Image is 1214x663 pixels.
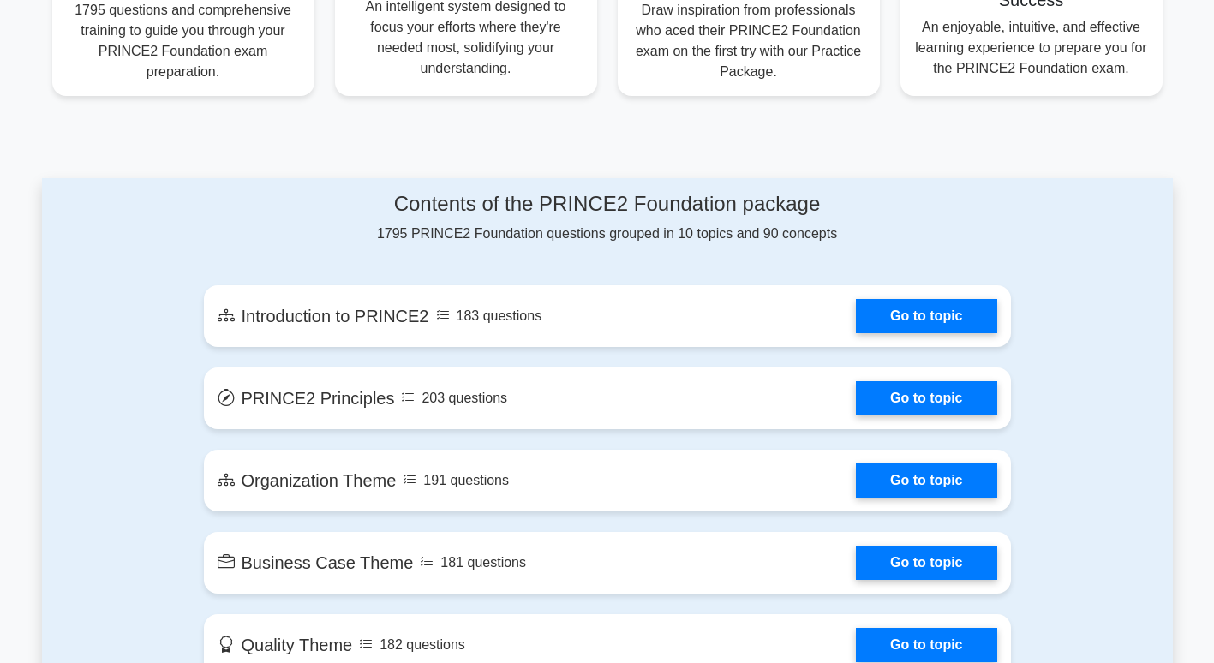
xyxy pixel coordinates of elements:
h4: Contents of the PRINCE2 Foundation package [204,192,1011,217]
p: An enjoyable, intuitive, and effective learning experience to prepare you for the PRINCE2 Foundat... [914,17,1149,79]
a: Go to topic [856,546,996,580]
div: 1795 PRINCE2 Foundation questions grouped in 10 topics and 90 concepts [204,192,1011,244]
a: Go to topic [856,299,996,333]
a: Go to topic [856,463,996,498]
a: Go to topic [856,628,996,662]
a: Go to topic [856,381,996,415]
